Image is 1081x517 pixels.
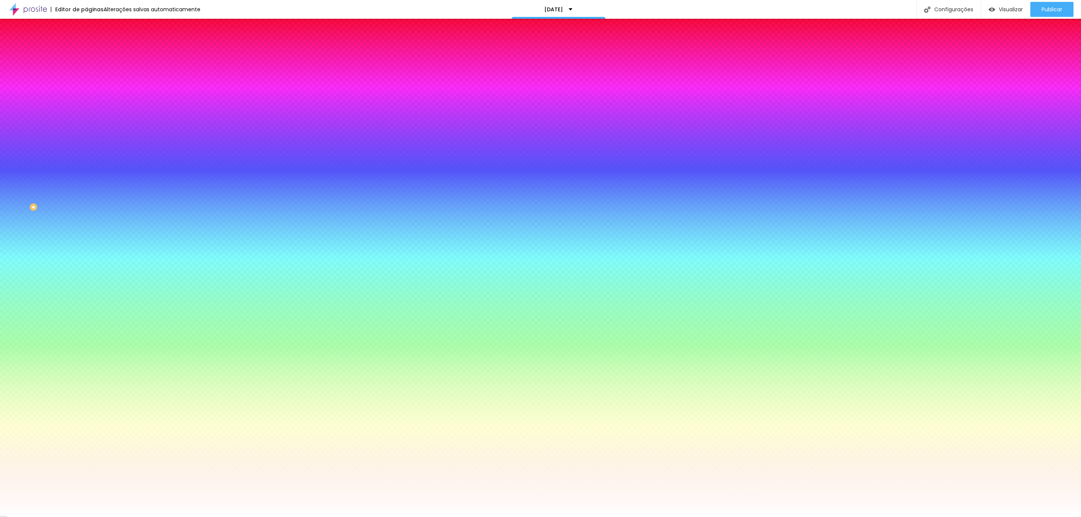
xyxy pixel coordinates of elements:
button: Publicar [1030,2,1073,17]
span: Visualizar [999,6,1023,12]
button: Visualizar [981,2,1030,17]
span: Publicar [1042,6,1062,12]
img: view-1.svg [989,6,995,13]
img: Icone [924,6,930,13]
div: Editor de páginas [51,7,104,12]
div: Alterações salvas automaticamente [104,7,200,12]
p: [DATE] [544,7,563,12]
